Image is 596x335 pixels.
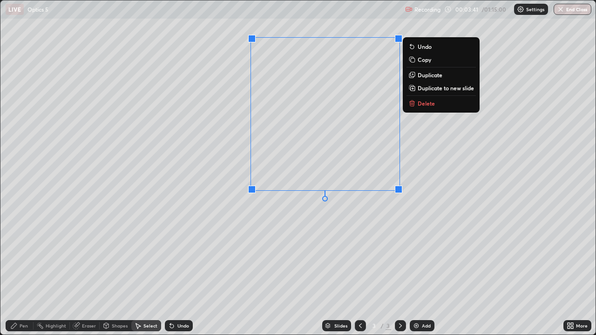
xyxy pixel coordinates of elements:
[418,71,442,79] p: Duplicate
[418,84,474,92] p: Duplicate to new slide
[82,323,96,328] div: Eraser
[143,323,157,328] div: Select
[418,100,435,107] p: Delete
[177,323,189,328] div: Undo
[414,6,440,13] p: Recording
[422,323,431,328] div: Add
[418,56,431,63] p: Copy
[27,6,48,13] p: Optics 5
[406,82,476,94] button: Duplicate to new slide
[46,323,66,328] div: Highlight
[554,4,591,15] button: End Class
[334,323,347,328] div: Slides
[557,6,564,13] img: end-class-cross
[418,43,432,50] p: Undo
[406,41,476,52] button: Undo
[370,323,379,328] div: 3
[406,69,476,80] button: Duplicate
[413,322,420,329] img: add-slide-button
[406,98,476,109] button: Delete
[517,6,524,13] img: class-settings-icons
[386,322,391,330] div: 3
[526,7,544,12] p: Settings
[112,323,128,328] div: Shapes
[405,6,413,13] img: recording.375f2c34.svg
[381,323,384,328] div: /
[576,323,588,328] div: More
[406,54,476,65] button: Copy
[20,323,28,328] div: Pen
[8,6,21,13] p: LIVE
